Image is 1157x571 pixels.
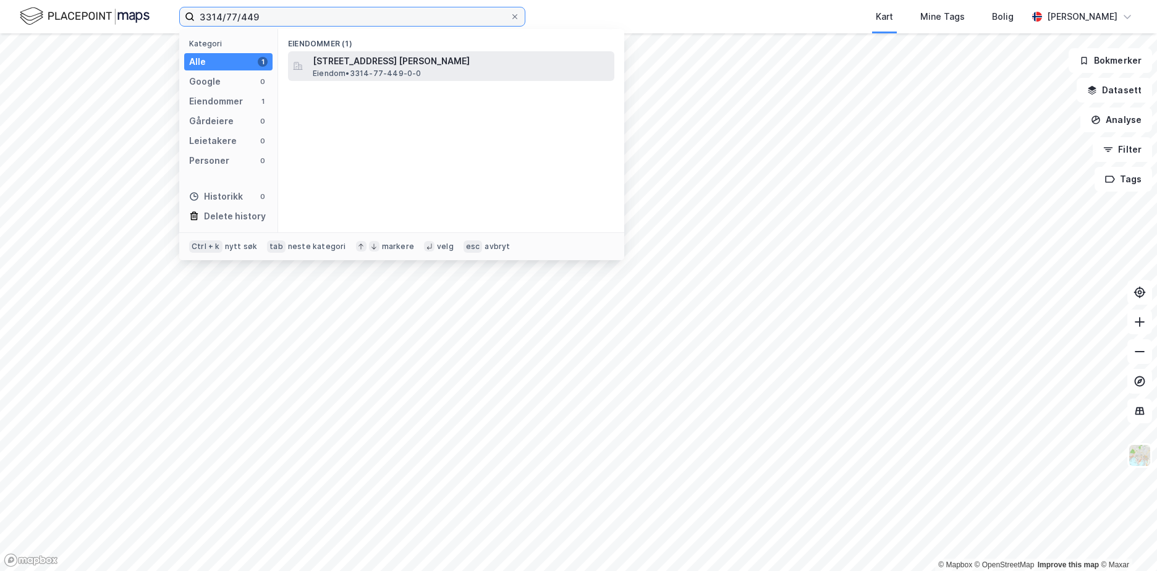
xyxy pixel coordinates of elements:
[975,560,1035,569] a: OpenStreetMap
[938,560,972,569] a: Mapbox
[258,192,268,201] div: 0
[267,240,286,253] div: tab
[1069,48,1152,73] button: Bokmerker
[189,133,237,148] div: Leietakere
[258,77,268,87] div: 0
[464,240,483,253] div: esc
[258,116,268,126] div: 0
[189,74,221,89] div: Google
[1093,137,1152,162] button: Filter
[876,9,893,24] div: Kart
[189,94,243,109] div: Eiendommer
[189,114,234,129] div: Gårdeiere
[1095,167,1152,192] button: Tags
[382,242,414,252] div: markere
[288,242,346,252] div: neste kategori
[258,96,268,106] div: 1
[195,7,510,26] input: Søk på adresse, matrikkel, gårdeiere, leietakere eller personer
[189,240,222,253] div: Ctrl + k
[189,39,273,48] div: Kategori
[189,153,229,168] div: Personer
[1047,9,1117,24] div: [PERSON_NAME]
[992,9,1014,24] div: Bolig
[20,6,150,27] img: logo.f888ab2527a4732fd821a326f86c7f29.svg
[1128,444,1151,467] img: Z
[189,189,243,204] div: Historikk
[313,69,422,78] span: Eiendom • 3314-77-449-0-0
[1077,78,1152,103] button: Datasett
[258,57,268,67] div: 1
[437,242,454,252] div: velg
[4,553,58,567] a: Mapbox homepage
[313,54,609,69] span: [STREET_ADDRESS] [PERSON_NAME]
[225,242,258,252] div: nytt søk
[1095,512,1157,571] iframe: Chat Widget
[920,9,965,24] div: Mine Tags
[1080,108,1152,132] button: Analyse
[258,156,268,166] div: 0
[204,209,266,224] div: Delete history
[278,29,624,51] div: Eiendommer (1)
[1038,560,1099,569] a: Improve this map
[485,242,510,252] div: avbryt
[258,136,268,146] div: 0
[189,54,206,69] div: Alle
